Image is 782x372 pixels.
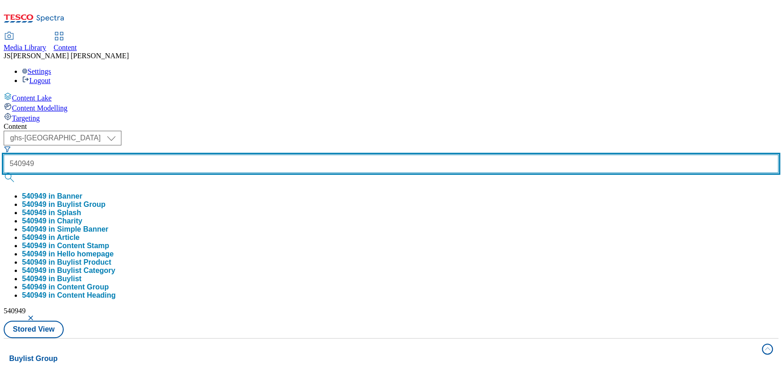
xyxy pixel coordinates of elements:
[12,94,52,102] span: Content Lake
[4,92,778,102] a: Content Lake
[4,145,11,153] svg: Search Filters
[22,225,109,233] button: 540949 in Simple Banner
[4,122,778,131] div: Content
[12,104,67,112] span: Content Modelling
[22,258,111,267] div: 540949 in
[22,67,51,75] a: Settings
[4,44,46,51] span: Media Library
[22,291,116,300] button: 540949 in Content Heading
[4,155,778,173] input: Search
[22,233,80,242] div: 540949 in
[22,283,109,291] button: 540949 in Content Group
[57,267,115,274] span: Buylist Category
[22,77,50,84] a: Logout
[22,250,114,258] button: 540949 in Hello homepage
[22,217,82,225] div: 540949 in
[22,233,80,242] button: 540949 in Article
[12,114,40,122] span: Targeting
[11,52,129,60] span: [PERSON_NAME] [PERSON_NAME]
[22,258,111,267] button: 540949 in Buylist Product
[22,209,81,217] button: 540949 in Splash
[22,275,82,283] div: 540949 in
[22,242,109,250] button: 540949 in Content Stamp
[57,275,82,283] span: Buylist
[4,102,778,112] a: Content Modelling
[4,307,26,315] span: 540949
[4,112,778,122] a: Targeting
[54,33,77,52] a: Content
[22,267,115,275] div: 540949 in
[22,217,82,225] button: 540949 in Charity
[54,44,77,51] span: Content
[57,233,80,241] span: Article
[4,33,46,52] a: Media Library
[22,192,82,200] button: 540949 in Banner
[22,200,105,209] button: 540949 in Buylist Group
[4,52,11,60] span: JS
[4,321,64,338] button: Stored View
[57,258,111,266] span: Buylist Product
[22,267,115,275] button: 540949 in Buylist Category
[22,275,82,283] button: 540949 in Buylist
[57,217,82,225] span: Charity
[9,353,756,364] h4: Buylist Group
